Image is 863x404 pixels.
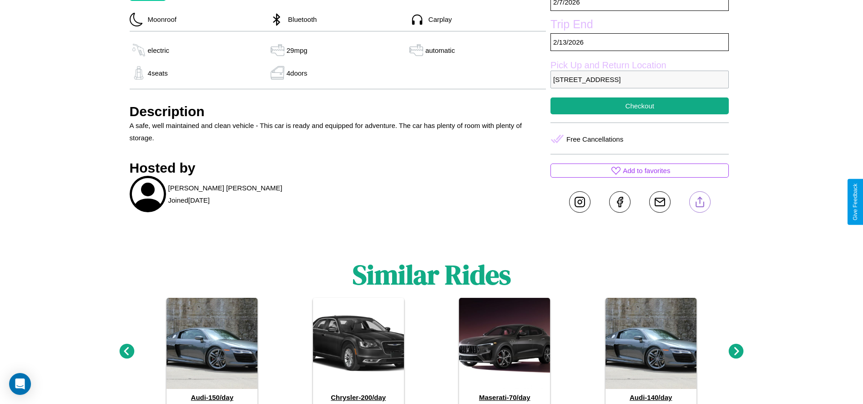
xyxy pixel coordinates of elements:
p: Bluetooth [283,13,317,26]
p: automatic [425,44,455,56]
button: Checkout [550,97,729,114]
p: Moonroof [143,13,177,26]
p: [PERSON_NAME] [PERSON_NAME] [168,182,283,194]
p: 4 doors [287,67,308,79]
p: Carplay [424,13,452,26]
div: Open Intercom Messenger [9,373,31,395]
img: gas [268,66,287,80]
p: electric [148,44,170,56]
p: A safe, well maintained and clean vehicle - This car is ready and equipped for adventure. The car... [130,119,546,144]
img: gas [130,43,148,57]
label: Pick Up and Return Location [550,60,729,71]
label: Trip End [550,18,729,33]
p: 4 seats [148,67,168,79]
h3: Description [130,104,546,119]
p: Add to favorites [623,164,670,177]
h1: Similar Rides [353,256,511,293]
p: Free Cancellations [566,133,623,145]
p: Joined [DATE] [168,194,210,206]
h3: Hosted by [130,160,546,176]
img: gas [268,43,287,57]
img: gas [407,43,425,57]
div: Give Feedback [852,184,858,220]
p: 29 mpg [287,44,308,56]
button: Add to favorites [550,164,729,178]
p: [STREET_ADDRESS] [550,71,729,88]
img: gas [130,66,148,80]
p: 2 / 13 / 2026 [550,33,729,51]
